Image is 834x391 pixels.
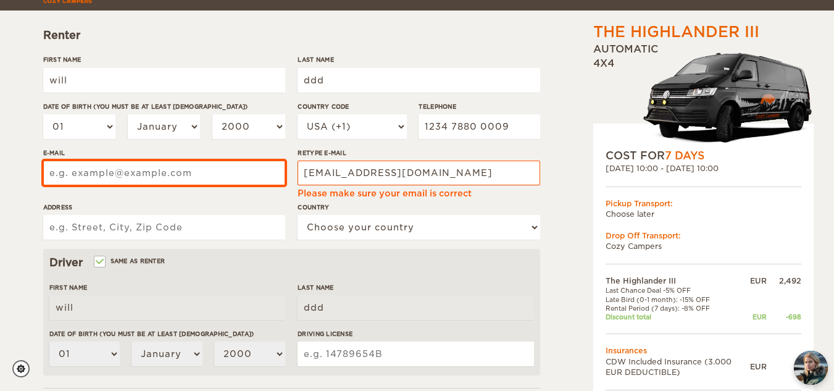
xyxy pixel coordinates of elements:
[767,361,801,372] div: 0
[43,68,285,93] input: e.g. William
[593,22,759,43] div: The Highlander III
[643,46,814,148] img: stor-langur-4.png
[606,163,801,174] div: [DATE] 10:00 - [DATE] 10:00
[12,360,38,377] a: Cookie settings
[794,351,828,385] img: Freyja at Cozy Campers
[750,275,767,286] div: EUR
[750,361,767,372] div: EUR
[794,351,828,385] button: chat-button
[49,255,534,270] div: Driver
[298,161,540,185] input: e.g. example@example.com
[298,342,533,366] input: e.g. 14789654B
[606,286,750,295] td: Last Chance Deal -5% OFF
[606,275,750,286] td: The Highlander III
[43,55,285,64] label: First Name
[43,161,285,185] input: e.g. example@example.com
[606,304,750,313] td: Rental Period (7 days): -8% OFF
[298,329,533,338] label: Driving License
[43,148,285,158] label: E-mail
[606,148,801,163] div: COST FOR
[298,102,406,111] label: Country Code
[606,198,801,209] div: Pickup Transport:
[43,28,540,43] div: Renter
[95,255,165,267] label: Same as renter
[49,295,285,320] input: e.g. William
[298,187,540,200] div: Please make sure your email is correct
[419,102,540,111] label: Telephone
[298,68,540,93] input: e.g. Smith
[298,283,533,292] label: Last Name
[606,241,801,251] td: Cozy Campers
[419,114,540,139] input: e.g. 1 234 567 890
[298,148,540,158] label: Retype E-mail
[606,209,801,219] td: Choose later
[298,295,533,320] input: e.g. Smith
[298,203,540,212] label: Country
[49,283,285,292] label: First Name
[298,55,540,64] label: Last Name
[750,313,767,321] div: EUR
[593,43,814,148] div: Automatic 4x4
[43,203,285,212] label: Address
[767,313,801,321] div: -698
[606,313,750,321] td: Discount total
[43,102,285,111] label: Date of birth (You must be at least [DEMOGRAPHIC_DATA])
[95,259,103,267] input: Same as renter
[49,329,285,338] label: Date of birth (You must be at least [DEMOGRAPHIC_DATA])
[43,215,285,240] input: e.g. Street, City, Zip Code
[665,149,704,162] span: 7 Days
[606,295,750,304] td: Late Bird (0-1 month): -15% OFF
[606,230,801,241] div: Drop Off Transport:
[606,345,801,356] td: Insurances
[606,356,750,377] td: CDW Included Insurance (3.000 EUR DEDUCTIBLE)
[767,275,801,286] div: 2,492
